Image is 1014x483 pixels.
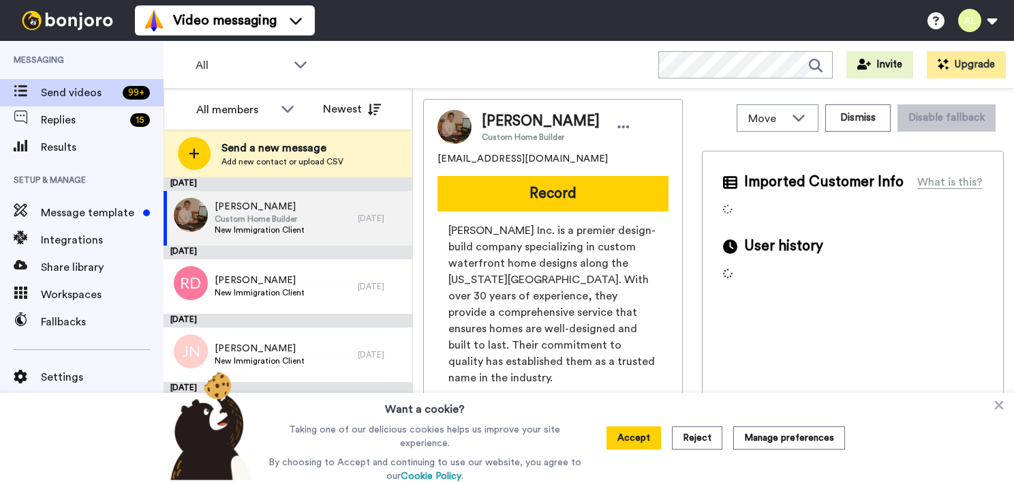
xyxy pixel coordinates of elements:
[16,11,119,30] img: bj-logo-header-white.svg
[41,287,164,303] span: Workspaces
[744,236,823,257] span: User history
[215,274,305,287] span: [PERSON_NAME]
[41,85,117,101] span: Send videos
[221,156,343,167] span: Add new contact or upload CSV
[927,51,1006,78] button: Upgrade
[174,198,208,232] img: 425f2772-5bfa-4da5-ae97-05e0274b8c87.jpg
[215,342,305,355] span: [PERSON_NAME]
[825,104,891,132] button: Dismiss
[174,266,208,300] img: rd.png
[385,393,465,418] h3: Want a cookie?
[164,177,412,191] div: [DATE]
[846,51,913,78] button: Invite
[215,224,305,235] span: New Immigration Client
[41,314,164,330] span: Fallbacks
[437,152,608,166] span: [EMAIL_ADDRESS][DOMAIN_NAME]
[358,349,405,360] div: [DATE]
[215,355,305,366] span: New Immigration Client
[437,110,472,144] img: Image of Chando John
[130,113,150,127] div: 15
[41,205,138,221] span: Message template
[265,423,585,450] p: Taking one of our delicious cookies helps us improve your site experience.
[733,426,845,450] button: Manage preferences
[164,246,412,259] div: [DATE]
[917,174,983,190] div: What is this?
[41,369,164,385] span: Settings
[215,287,305,298] span: New Immigration Client
[744,172,904,192] span: Imported Customer Info
[358,281,405,292] div: [DATE]
[164,314,412,327] div: [DATE]
[215,200,305,214] span: [PERSON_NAME]
[143,10,165,31] img: vm-color.svg
[174,334,208,368] img: jn.png
[748,111,785,127] span: Move
[265,456,585,483] p: By choosing to Accept and continuing to use our website, you agree to our .
[482,111,600,132] span: [PERSON_NAME]
[358,213,405,224] div: [DATE]
[41,232,164,248] span: Integrations
[215,214,305,224] span: Custom Home Builder
[470,392,507,405] span: Linkedin :
[173,11,277,30] span: Video messaging
[672,426,722,450] button: Reject
[518,392,535,405] a: Link
[41,112,125,128] span: Replies
[221,140,343,156] span: Send a new message
[41,139,164,156] span: Results
[606,426,661,450] button: Accept
[897,104,996,132] button: Disable fallback
[482,132,600,143] span: Custom Home Builder
[41,259,164,276] span: Share library
[196,102,274,118] div: All members
[448,222,658,386] span: [PERSON_NAME] Inc. is a premier design-build company specializing in custom waterfront home desig...
[401,471,461,481] a: Cookie Policy
[158,371,259,480] img: bear-with-cookie.png
[437,176,669,211] button: Record
[313,96,391,123] button: Newest
[123,86,150,100] div: 99 +
[196,57,287,74] span: All
[164,382,412,396] div: [DATE]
